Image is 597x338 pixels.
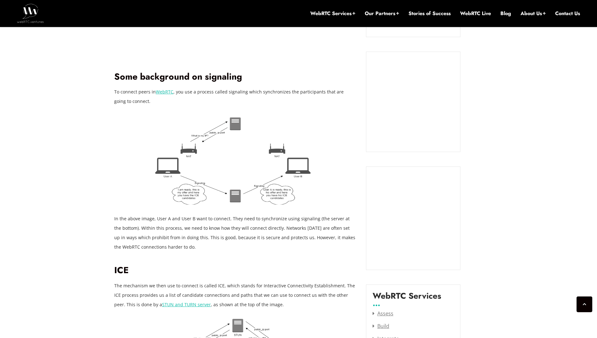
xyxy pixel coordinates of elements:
a: Stories of Success [408,10,451,17]
iframe: Embedded CTA [373,58,454,145]
a: Contact Us [555,10,580,17]
a: WebRTC Live [460,10,491,17]
h2: Some background on signaling [114,71,357,82]
a: WebRTC [156,89,173,95]
a: WebRTC Services [310,10,355,17]
img: WebRTC.ventures [17,4,44,23]
label: WebRTC Services [373,291,441,306]
a: About Us [521,10,546,17]
a: STUN and TURN server [162,301,211,307]
iframe: Embedded CTA [373,173,454,263]
a: Build [373,323,389,330]
p: The mechanism we then use to connect is called ICE, which stands for Interactive Connectivity Est... [114,281,357,309]
h2: ICE [114,265,357,276]
a: Assess [373,310,393,317]
a: Our Partners [365,10,399,17]
p: To connect peers in , you use a process called signaling which synchronizes the participants that... [114,87,357,106]
a: Blog [500,10,511,17]
p: In the above image, User A and User B want to connect. They need to synchronize using signaling (... [114,214,357,252]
